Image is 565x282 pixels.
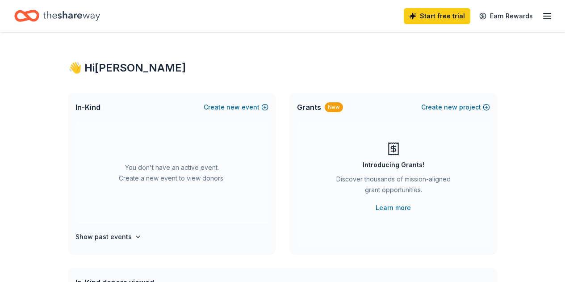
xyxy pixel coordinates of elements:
[75,122,268,224] div: You don't have an active event. Create a new event to view donors.
[404,8,470,24] a: Start free trial
[204,102,268,113] button: Createnewevent
[297,102,321,113] span: Grants
[226,102,240,113] span: new
[75,231,142,242] button: Show past events
[14,5,100,26] a: Home
[474,8,538,24] a: Earn Rewards
[75,231,132,242] h4: Show past events
[333,174,454,199] div: Discover thousands of mission-aligned grant opportunities.
[444,102,457,113] span: new
[325,102,343,112] div: New
[75,102,100,113] span: In-Kind
[421,102,490,113] button: Createnewproject
[363,160,424,170] div: Introducing Grants!
[68,61,497,75] div: 👋 Hi [PERSON_NAME]
[376,202,411,213] a: Learn more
